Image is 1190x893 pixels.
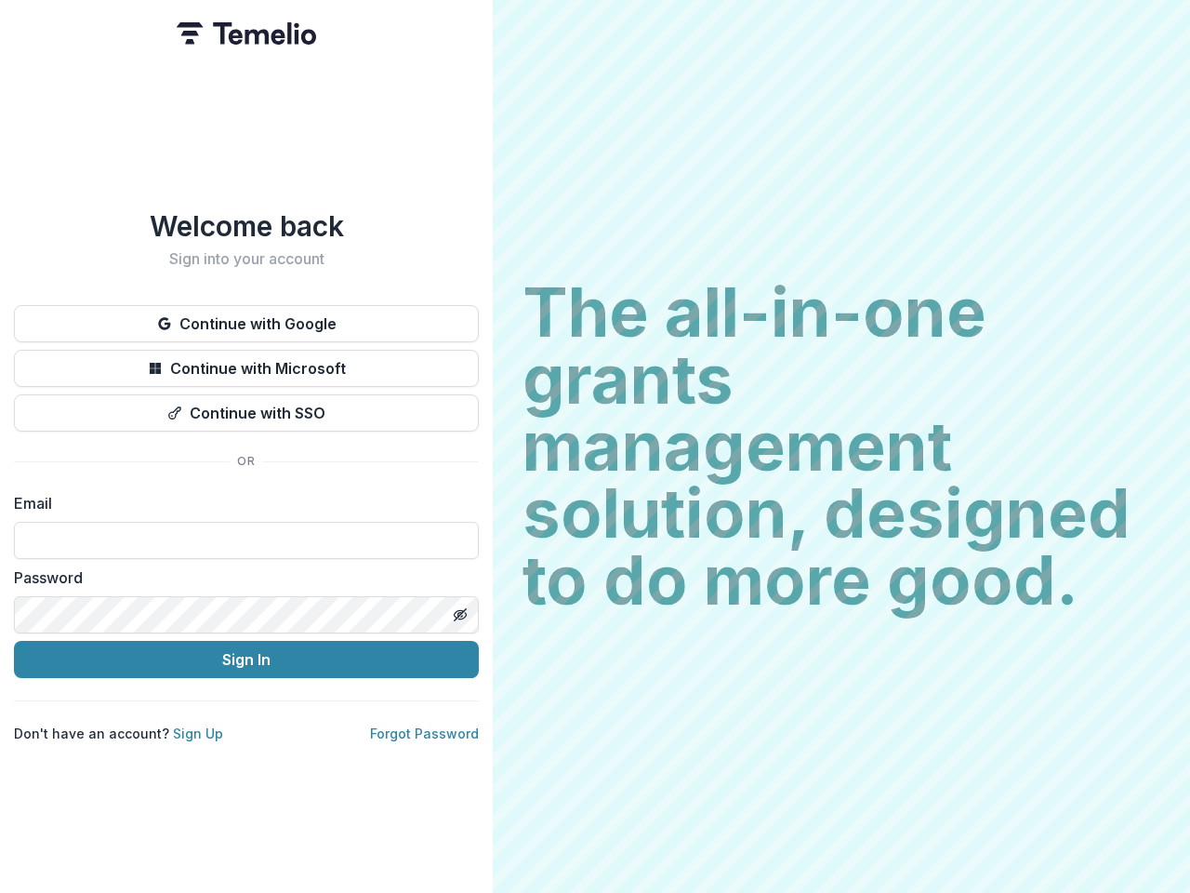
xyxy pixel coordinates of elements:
[14,641,479,678] button: Sign In
[14,492,468,514] label: Email
[370,726,479,741] a: Forgot Password
[14,250,479,268] h2: Sign into your account
[14,350,479,387] button: Continue with Microsoft
[173,726,223,741] a: Sign Up
[445,600,475,630] button: Toggle password visibility
[177,22,316,45] img: Temelio
[14,209,479,243] h1: Welcome back
[14,394,479,432] button: Continue with SSO
[14,305,479,342] button: Continue with Google
[14,724,223,743] p: Don't have an account?
[14,566,468,589] label: Password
